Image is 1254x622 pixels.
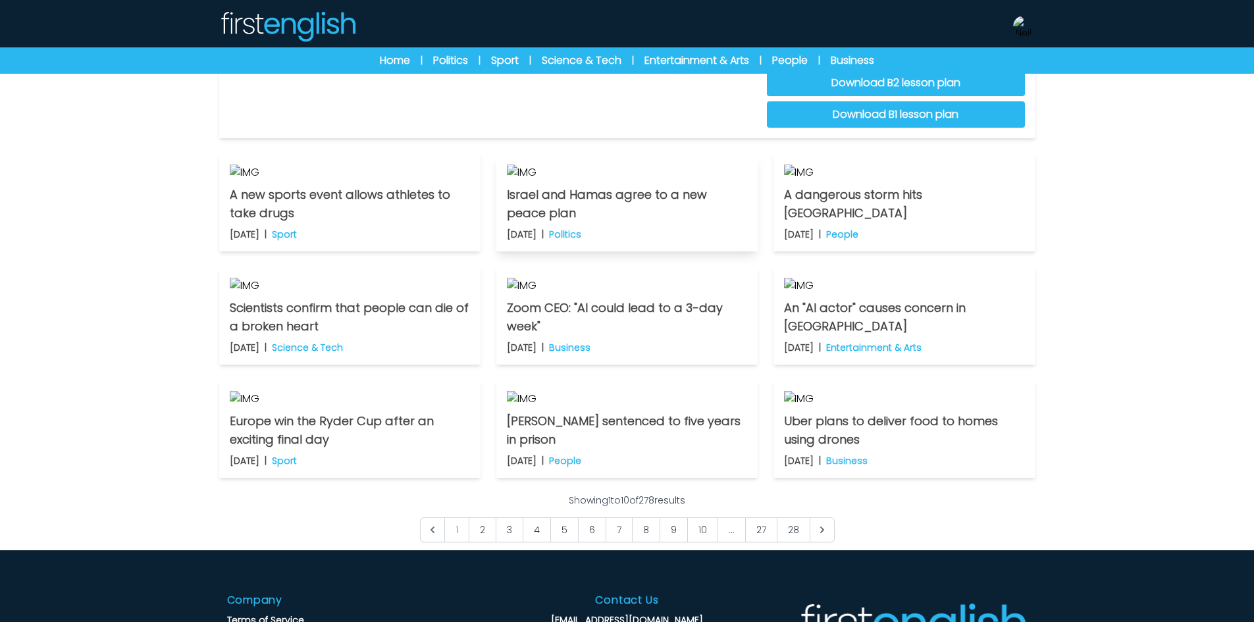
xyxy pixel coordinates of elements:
p: [DATE] [507,228,536,241]
p: An "AI actor" causes concern in [GEOGRAPHIC_DATA] [784,299,1024,336]
span: ... [718,517,746,542]
b: | [542,341,544,354]
p: [DATE] [784,228,814,241]
a: IMG A new sports event allows athletes to take drugs [DATE] | Sport [219,154,481,251]
img: IMG [230,165,470,180]
p: A new sports event allows athletes to take drugs [230,186,470,222]
p: Europe win the Ryder Cup after an exciting final day [230,412,470,449]
h3: Contact Us [595,592,658,608]
img: IMG [784,165,1024,180]
a: IMG Zoom CEO: "AI could lead to a 3-day week" [DATE] | Business [496,267,758,365]
p: [DATE] [784,454,814,467]
span: | [818,54,820,67]
img: IMG [507,278,747,294]
p: Business [826,454,868,467]
img: IMG [230,278,470,294]
b: | [265,454,267,467]
a: Go to page 6 [578,517,606,542]
img: IMG [507,391,747,407]
a: Go to page 4 [523,517,551,542]
b: | [819,228,821,241]
span: 1 [608,494,611,507]
span: 1 [444,517,469,542]
span: 10 [621,494,629,507]
a: Download B1 lesson plan [767,101,1025,128]
a: Business [831,53,874,68]
b: | [542,454,544,467]
a: Go to page 9 [660,517,688,542]
p: [DATE] [507,341,536,354]
a: Science & Tech [542,53,621,68]
b: | [265,341,267,354]
p: People [826,228,858,241]
span: 278 [639,494,654,507]
p: Business [549,341,590,354]
p: Politics [549,228,581,241]
a: IMG A dangerous storm hits [GEOGRAPHIC_DATA] [DATE] | People [773,154,1035,251]
a: Go to page 2 [469,517,496,542]
img: IMG [230,391,470,407]
p: Uber plans to deliver food to homes using drones [784,412,1024,449]
a: IMG Scientists confirm that people can die of a broken heart [DATE] | Science & Tech [219,267,481,365]
span: | [760,54,762,67]
a: Home [380,53,410,68]
a: Sport [491,53,519,68]
span: &laquo; Previous [420,517,445,542]
a: IMG Uber plans to deliver food to homes using drones [DATE] | Business [773,380,1035,478]
p: Israel and Hamas agree to a new peace plan [507,186,747,222]
a: Download B2 lesson plan [767,70,1025,96]
p: [DATE] [230,454,259,467]
b: | [265,228,267,241]
img: IMG [507,165,747,180]
p: [DATE] [230,341,259,354]
p: People [549,454,581,467]
img: Neil Storey [1013,16,1034,37]
p: [DATE] [507,454,536,467]
a: Go to page 10 [687,517,718,542]
a: IMG Israel and Hamas agree to a new peace plan [DATE] | Politics [496,154,758,251]
a: Go to page 28 [777,517,810,542]
span: | [479,54,481,67]
p: Zoom CEO: "AI could lead to a 3-day week" [507,299,747,336]
p: Sport [272,228,297,241]
b: | [819,341,821,354]
a: Next &raquo; [810,517,835,542]
p: [DATE] [784,341,814,354]
span: | [421,54,423,67]
p: Entertainment & Arts [826,341,922,354]
img: IMG [784,391,1024,407]
a: Go to page 3 [496,517,523,542]
b: | [819,454,821,467]
img: Logo [219,11,356,42]
p: A dangerous storm hits [GEOGRAPHIC_DATA] [784,186,1024,222]
p: [PERSON_NAME] sentenced to five years in prison [507,412,747,449]
p: Science & Tech [272,341,343,354]
span: | [529,54,531,67]
p: Scientists confirm that people can die of a broken heart [230,299,470,336]
a: Go to page 7 [606,517,633,542]
p: [DATE] [230,228,259,241]
b: | [542,228,544,241]
h3: Company [227,592,283,608]
a: Go to page 27 [745,517,777,542]
a: Politics [433,53,468,68]
nav: Pagination Navigation [420,494,835,542]
span: | [632,54,634,67]
a: IMG [PERSON_NAME] sentenced to five years in prison [DATE] | People [496,380,758,478]
img: IMG [784,278,1024,294]
a: Entertainment & Arts [644,53,749,68]
a: Go to page 8 [632,517,660,542]
a: IMG An "AI actor" causes concern in [GEOGRAPHIC_DATA] [DATE] | Entertainment & Arts [773,267,1035,365]
p: Showing to of results [569,494,685,507]
p: Sport [272,454,297,467]
a: IMG Europe win the Ryder Cup after an exciting final day [DATE] | Sport [219,380,481,478]
a: Go to page 5 [550,517,579,542]
a: People [772,53,808,68]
